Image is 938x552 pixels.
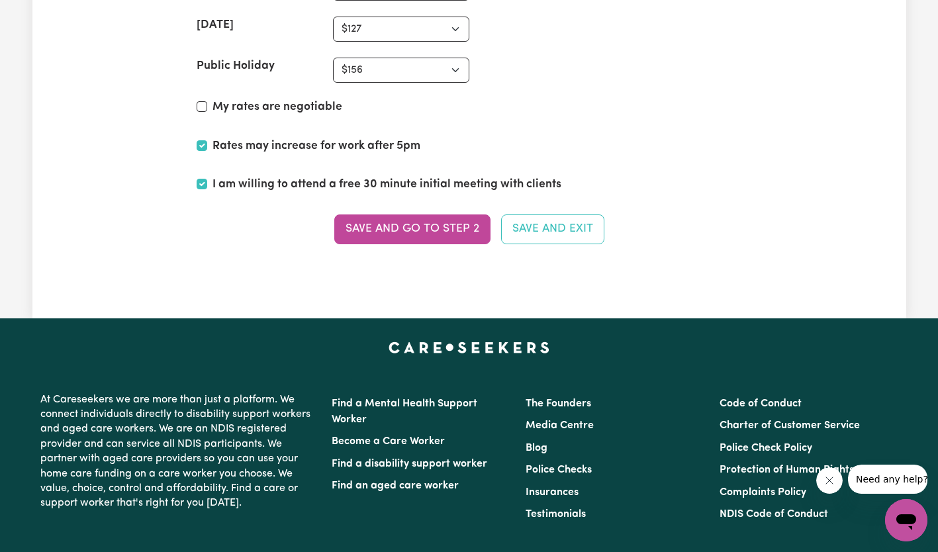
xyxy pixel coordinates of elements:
[720,398,802,409] a: Code of Conduct
[720,487,806,498] a: Complaints Policy
[197,58,275,75] label: Public Holiday
[389,342,549,353] a: Careseekers home page
[332,398,477,425] a: Find a Mental Health Support Worker
[40,387,316,516] p: At Careseekers we are more than just a platform. We connect individuals directly to disability su...
[501,214,604,244] button: Save and Exit
[334,214,491,244] button: Save and go to Step 2
[526,420,594,431] a: Media Centre
[526,398,591,409] a: The Founders
[526,443,547,453] a: Blog
[332,436,445,447] a: Become a Care Worker
[526,509,586,520] a: Testimonials
[885,499,927,541] iframe: Button to launch messaging window
[720,465,854,475] a: Protection of Human Rights
[720,509,828,520] a: NDIS Code of Conduct
[197,17,234,34] label: [DATE]
[212,176,561,193] label: I am willing to attend a free 30 minute initial meeting with clients
[526,487,579,498] a: Insurances
[332,459,487,469] a: Find a disability support worker
[720,420,860,431] a: Charter of Customer Service
[332,481,459,491] a: Find an aged care worker
[212,138,420,155] label: Rates may increase for work after 5pm
[816,467,843,494] iframe: Close message
[720,443,812,453] a: Police Check Policy
[212,99,342,116] label: My rates are negotiable
[848,465,927,494] iframe: Message from company
[526,465,592,475] a: Police Checks
[8,9,80,20] span: Need any help?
